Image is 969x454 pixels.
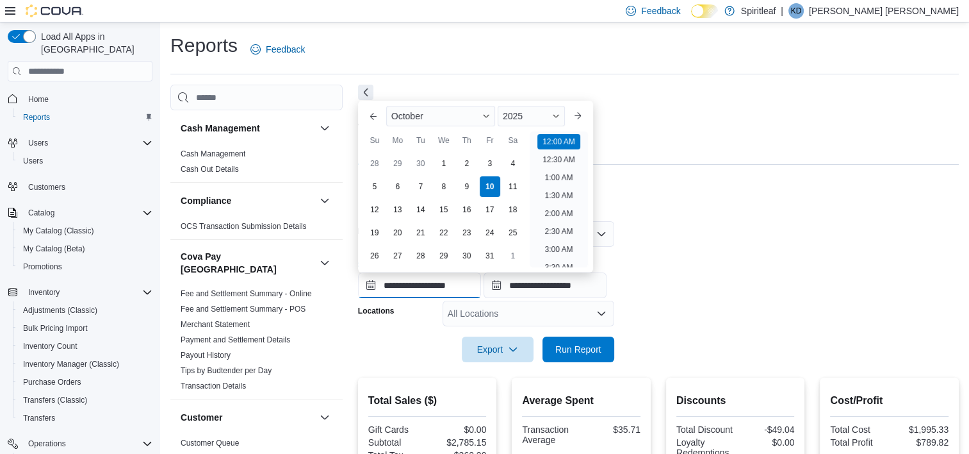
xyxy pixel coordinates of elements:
span: Reports [23,112,50,122]
h1: Reports [170,33,238,58]
button: Compliance [317,193,332,208]
a: My Catalog (Beta) [18,241,90,256]
span: Users [23,135,152,151]
div: Button. Open the month selector. October is currently selected. [386,106,495,126]
p: | [781,3,783,19]
button: Customer [317,410,332,425]
a: Merchant Statement [181,320,250,329]
div: day-21 [411,223,431,243]
a: Customers [23,180,70,195]
button: Inventory Manager (Classic) [13,355,158,373]
span: Fee and Settlement Summary - Online [181,289,312,299]
h3: Customer [181,411,222,424]
div: day-1 [434,153,454,174]
a: Fee and Settlement Summary - POS [181,305,305,314]
span: Load All Apps in [GEOGRAPHIC_DATA] [36,30,152,56]
a: Cash Management [181,149,245,158]
span: Catalog [28,208,54,218]
a: Payment and Settlement Details [181,335,290,344]
span: October [391,111,423,121]
button: Transfers (Classic) [13,391,158,409]
div: day-16 [457,199,477,220]
span: Inventory [28,287,60,298]
div: Tu [411,130,431,151]
div: $35.71 [584,425,640,435]
button: Users [3,134,158,152]
button: Previous Month [363,106,384,126]
div: day-6 [387,176,408,197]
span: Bulk Pricing Import [23,323,88,333]
button: Cash Management [317,121,332,136]
div: day-2 [457,153,477,174]
span: KD [790,3,801,19]
h2: Discounts [676,393,795,408]
span: Purchase Orders [18,374,152,390]
ul: Time [530,131,588,267]
button: Bulk Pricing Import [13,319,158,337]
span: Home [28,94,49,105]
span: Transfers [23,413,55,423]
div: Compliance [170,219,343,239]
div: day-3 [480,153,500,174]
h2: Cost/Profit [830,393,949,408]
button: Inventory [23,285,65,300]
button: Cash Management [181,122,314,135]
span: Users [28,138,48,148]
div: Kenneth D L [788,3,804,19]
div: Cova Pay [GEOGRAPHIC_DATA] [170,286,343,399]
div: $0.00 [738,437,794,448]
button: Customer [181,411,314,424]
div: day-19 [364,223,385,243]
span: Feedback [266,43,305,56]
a: Customer Queue [181,439,239,448]
li: 2:00 AM [539,206,578,221]
span: Inventory [23,285,152,300]
div: $0.00 [430,425,486,435]
span: Payment and Settlement Details [181,335,290,345]
span: Customers [23,179,152,195]
div: day-28 [411,246,431,266]
a: Bulk Pricing Import [18,321,93,336]
p: [PERSON_NAME] [PERSON_NAME] [809,3,959,19]
span: Reports [18,110,152,125]
a: Adjustments (Classic) [18,303,102,318]
a: Cash Out Details [181,165,239,174]
div: Subtotal [368,437,425,448]
span: Users [18,153,152,169]
button: Users [13,152,158,170]
div: day-29 [387,153,408,174]
a: Feedback [245,37,310,62]
span: My Catalog (Beta) [23,244,85,254]
button: Cova Pay [GEOGRAPHIC_DATA] [181,250,314,276]
span: My Catalog (Classic) [23,226,94,236]
a: Purchase Orders [18,374,86,390]
div: Total Profit [830,437,886,448]
span: Feedback [641,4,680,17]
div: day-10 [480,176,500,197]
span: Promotions [23,262,62,272]
span: Export [469,337,526,362]
button: Inventory [3,283,158,301]
div: day-17 [480,199,500,220]
li: 12:30 AM [537,152,580,167]
div: day-25 [503,223,523,243]
div: day-5 [364,176,385,197]
button: Open list of options [596,308,607,319]
div: day-30 [411,153,431,174]
a: My Catalog (Classic) [18,223,99,239]
div: day-9 [457,176,477,197]
span: Operations [28,439,66,449]
h2: Total Sales ($) [368,393,487,408]
span: Purchase Orders [23,377,81,387]
div: Gift Cards [368,425,425,435]
span: Adjustments (Classic) [18,303,152,318]
button: Next [358,85,373,100]
button: Next month [567,106,588,126]
p: Spiritleaf [741,3,776,19]
a: Transfers (Classic) [18,392,92,408]
input: Press the down key to enter a popover containing a calendar. Press the escape key to close the po... [358,273,481,298]
span: Cash Out Details [181,164,239,174]
div: -$49.04 [738,425,794,435]
div: $1,995.33 [892,425,949,435]
div: day-18 [503,199,523,220]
